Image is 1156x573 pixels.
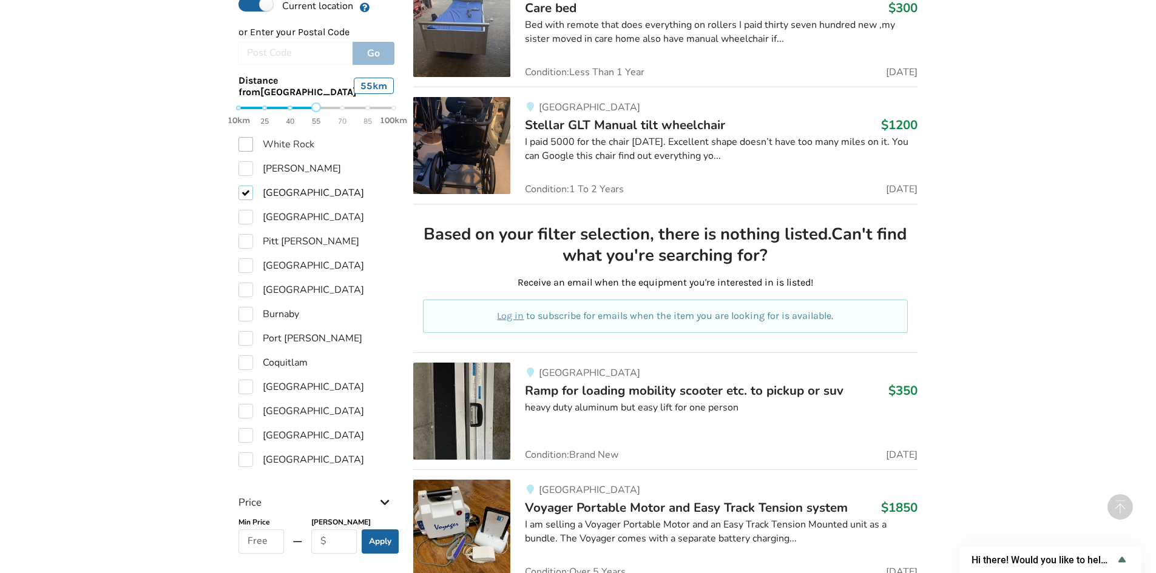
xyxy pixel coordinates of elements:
label: [GEOGRAPHIC_DATA] [238,186,364,200]
input: Free [238,529,284,554]
span: Hi there! Would you like to help us improve AssistList? [972,554,1115,566]
span: [GEOGRAPHIC_DATA] [539,101,640,114]
label: [GEOGRAPHIC_DATA] [238,428,364,443]
label: [GEOGRAPHIC_DATA] [238,258,364,273]
span: Voyager Portable Motor and Easy Track Tension system [525,499,848,516]
label: [GEOGRAPHIC_DATA] [238,452,364,467]
label: Burnaby [238,307,299,321]
span: Ramp for loading mobility scooter etc. to pickup or suv [525,382,843,399]
img: mobility-stellar glt manual tilt wheelchair [413,97,510,194]
label: Port [PERSON_NAME] [238,331,362,346]
span: Condition: Less Than 1 Year [525,67,644,77]
h2: Based on your filter selection, there is nothing listed. Can't find what you're searching for? [423,224,908,267]
label: [GEOGRAPHIC_DATA] [238,210,364,224]
label: Pitt [PERSON_NAME] [238,234,359,249]
span: [DATE] [886,450,918,460]
span: Stellar GLT Manual tilt wheelchair [525,116,725,133]
div: I paid 5000 for the chair [DATE]. Excellent shape doesn’t have too many miles on it. You can Goog... [525,135,918,163]
button: Apply [362,529,399,554]
label: White Rock [238,137,314,152]
a: mobility-stellar glt manual tilt wheelchair [GEOGRAPHIC_DATA]Stellar GLT Manual tilt wheelchair$1... [413,87,918,204]
h3: $1200 [881,117,918,133]
strong: 100km [380,115,407,126]
div: Price [238,472,394,515]
label: [PERSON_NAME] [238,161,341,176]
span: [DATE] [886,67,918,77]
span: 85 [363,115,372,129]
span: 55 [312,115,320,129]
b: [PERSON_NAME] [311,517,371,527]
b: Min Price [238,517,270,527]
p: to subscribe for emails when the item you are looking for is available. [438,309,893,323]
div: Bed with remote that does everything on rollers I paid thirty seven hundred new ,my sister moved ... [525,18,918,46]
h3: $350 [888,383,918,398]
div: 55 km [354,78,394,94]
a: Log in [497,310,524,321]
span: Condition: 1 To 2 Years [525,184,624,194]
a: mobility-ramp for loading mobility scooter etc. to pickup or suv[GEOGRAPHIC_DATA]Ramp for loading... [413,352,918,469]
span: [DATE] [886,184,918,194]
span: 40 [286,115,294,129]
span: 70 [338,115,346,129]
img: mobility-ramp for loading mobility scooter etc. to pickup or suv [413,363,510,460]
input: $ [311,529,357,554]
span: Condition: Brand New [525,450,618,460]
div: I am selling a Voyager Portable Motor and an Easy Track Tension Mounted unit as a bundle. The Voy... [525,518,918,546]
button: Show survey - Hi there! Would you like to help us improve AssistList? [972,552,1129,567]
h3: $1850 [881,500,918,515]
span: Distance from [GEOGRAPHIC_DATA] [238,75,356,98]
label: Coquitlam [238,355,308,370]
div: heavy duty aluminum but easy lift for one person [525,401,918,415]
strong: 10km [228,115,250,126]
p: or Enter your Postal Code [238,25,394,39]
p: Receive an email when the equipment you're interested in is listed! [423,276,908,290]
span: 25 [260,115,269,129]
label: [GEOGRAPHIC_DATA] [238,380,364,394]
label: [GEOGRAPHIC_DATA] [238,283,364,297]
span: [GEOGRAPHIC_DATA] [539,483,640,497]
label: [GEOGRAPHIC_DATA] [238,404,364,418]
span: [GEOGRAPHIC_DATA] [539,366,640,380]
